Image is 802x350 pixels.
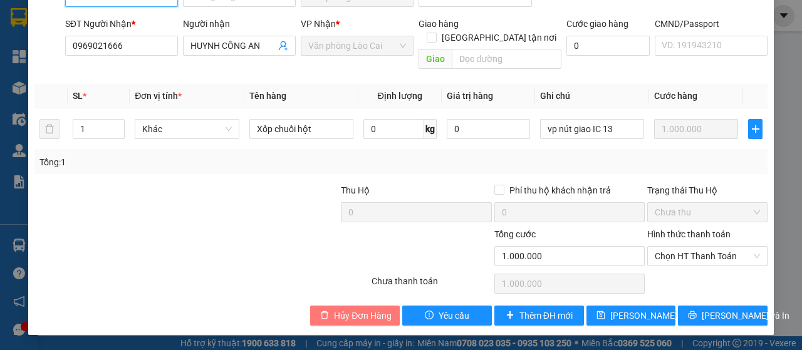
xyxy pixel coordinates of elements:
span: Chưa thu [655,203,760,222]
span: Đơn vị tính [135,91,182,101]
span: Giá trị hàng [447,91,493,101]
span: Tên hàng [249,91,286,101]
input: 0 [654,119,738,139]
span: user-add [278,41,288,51]
span: kg [424,119,437,139]
button: delete [39,119,60,139]
button: save[PERSON_NAME] thay đổi [586,306,676,326]
span: SL [73,91,83,101]
span: Khác [142,120,231,138]
input: VD: Bàn, Ghế [249,119,353,139]
div: Trạng thái Thu Hộ [647,183,768,197]
span: plus [749,124,762,134]
label: Hình thức thanh toán [647,229,731,239]
th: Ghi chú [535,84,649,108]
span: Cước hàng [654,91,697,101]
span: plus [506,311,514,321]
div: Tổng: 1 [39,155,311,169]
button: printer[PERSON_NAME] và In [678,306,768,326]
span: Hủy Đơn Hàng [334,309,392,322]
button: plus [748,119,763,139]
input: Dọc đường [452,49,561,69]
span: Giao hàng [419,19,459,29]
span: printer [688,311,697,321]
span: delete [320,311,329,321]
span: save [596,311,605,321]
button: exclamation-circleYêu cầu [402,306,492,326]
label: Cước giao hàng [566,19,628,29]
span: VP Nhận [301,19,336,29]
span: Yêu cầu [439,309,469,322]
span: [PERSON_NAME] thay đổi [610,309,711,322]
div: SĐT Người Nhận [65,17,178,31]
span: [PERSON_NAME] và In [702,309,789,322]
span: Tổng cước [494,229,536,239]
span: Văn phòng Lào Cai [308,36,406,55]
span: Chọn HT Thanh Toán [655,247,760,265]
span: Giao [419,49,452,69]
div: Chưa thanh toán [370,274,493,296]
span: Phí thu hộ khách nhận trả [504,183,616,197]
input: Cước giao hàng [566,36,650,56]
button: deleteHủy Đơn Hàng [310,306,400,326]
div: CMND/Passport [655,17,768,31]
span: Thêm ĐH mới [519,309,573,322]
span: Định lượng [378,91,422,101]
span: [GEOGRAPHIC_DATA] tận nơi [437,31,561,44]
span: Thu Hộ [341,185,370,195]
div: Người nhận [183,17,296,31]
button: plusThêm ĐH mới [494,306,584,326]
span: exclamation-circle [425,311,434,321]
input: Ghi Chú [540,119,644,139]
